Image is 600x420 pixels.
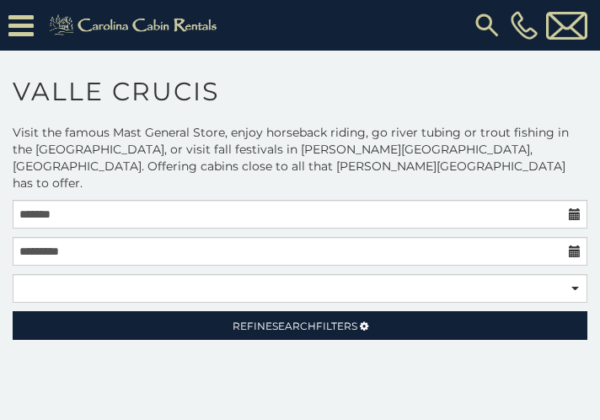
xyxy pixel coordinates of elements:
[42,12,228,39] img: Khaki-logo.png
[272,320,316,332] span: Search
[506,11,542,40] a: [PHONE_NUMBER]
[233,320,357,332] span: Refine Filters
[13,311,587,340] a: RefineSearchFilters
[472,10,502,40] img: search-regular.svg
